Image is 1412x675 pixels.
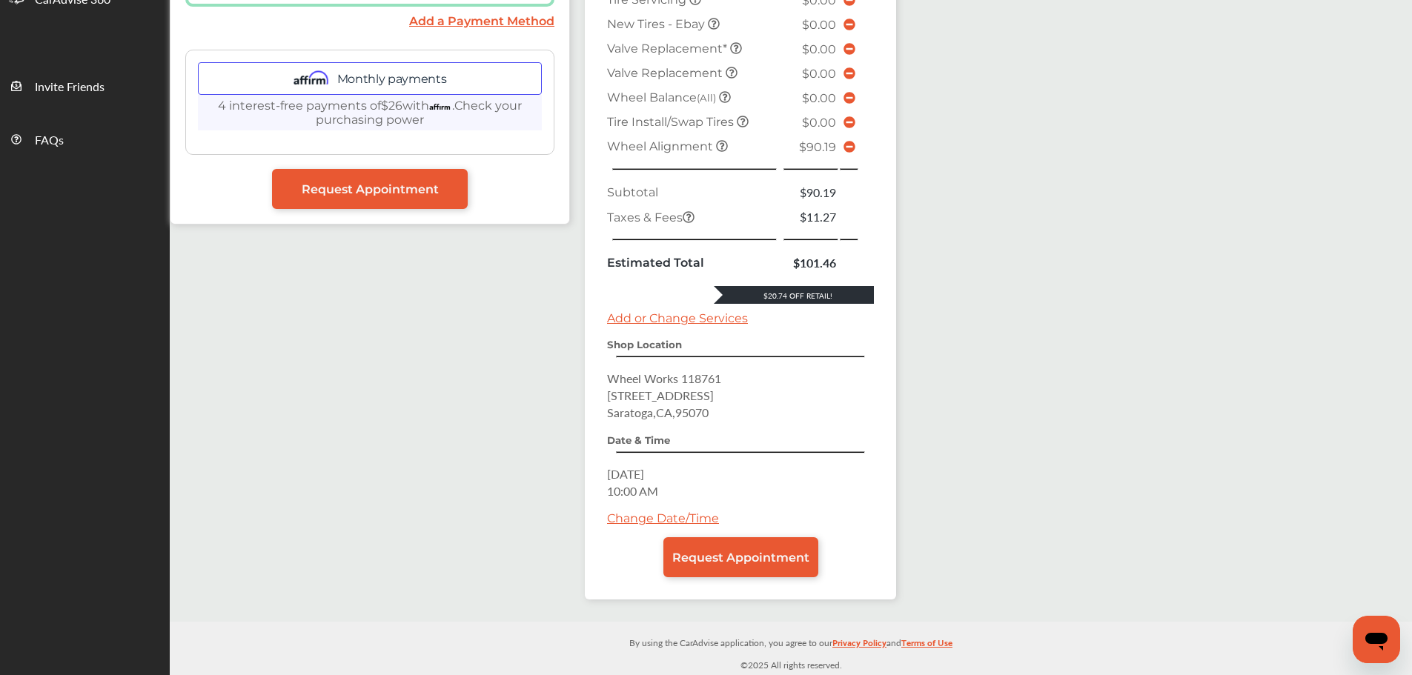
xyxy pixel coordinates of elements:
span: Tire Install/Swap Tires [607,115,737,129]
div: © 2025 All rights reserved. [170,622,1412,675]
td: $11.27 [782,205,840,229]
td: $90.19 [782,180,840,205]
span: $0.00 [802,42,836,56]
span: Wheel Balance [607,90,719,104]
div: $20.74 Off Retail! [714,290,874,301]
span: FAQs [35,131,64,150]
a: Change Date/Time [607,511,719,525]
span: Request Appointment [302,182,439,196]
span: Invite Friends [35,78,105,97]
span: New Tires - Ebay [607,17,708,31]
a: Request Appointment [272,169,468,209]
td: $101.46 [782,250,840,275]
a: Terms of Use [901,634,952,657]
td: Estimated Total [603,250,782,275]
span: [DATE] [607,465,644,482]
a: Privacy Policy [832,634,886,657]
span: Saratoga , CA , 95070 [607,404,709,421]
td: Subtotal [603,180,782,205]
strong: Date & Time [607,434,670,446]
iframe: Button to launch messaging window [1353,616,1400,663]
span: $0.00 [802,91,836,105]
strong: Shop Location [607,339,682,350]
span: Request Appointment [672,551,809,565]
img: affirm.ee73cc9f.svg [294,70,328,87]
span: $0.00 [802,116,836,130]
a: Add a Payment Method [409,14,554,28]
span: Taxes & Fees [607,210,695,225]
a: Add or Change Services [607,311,748,325]
span: $0.00 [802,18,836,32]
span: $26 [381,99,402,113]
p: By using the CarAdvise application, you agree to our and [170,634,1412,650]
span: [STREET_ADDRESS] [607,387,714,404]
p: 4 interest-free payments of with . [198,95,542,130]
a: Request Appointment [663,537,818,577]
span: $90.19 [799,140,836,154]
div: Monthly payments [198,62,542,95]
span: Valve Replacement [607,66,726,80]
small: (All) [697,92,716,104]
span: Affirm [429,101,452,110]
span: Valve Replacement* [607,41,730,56]
span: Wheel Works 118761 [607,370,721,387]
span: $0.00 [802,67,836,81]
a: Check your purchasing power - Learn more about Affirm Financing (opens in modal) [316,99,522,127]
span: Wheel Alignment [607,139,716,153]
span: 10:00 AM [607,482,658,499]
